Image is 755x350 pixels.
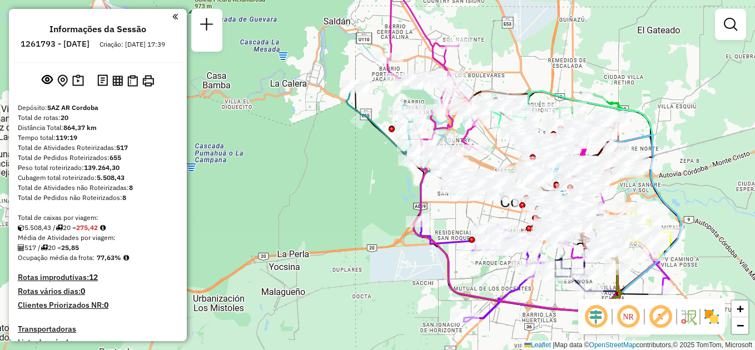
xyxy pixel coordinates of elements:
[545,225,573,236] div: Atividade não roteirizada - Sergio Enrique Panosian
[615,303,642,330] span: Ocultar NR
[123,254,129,261] em: Média calculada utilizando a maior ocupação (%Peso ou %Cubagem) de cada rota da sessão. Rotas cro...
[56,224,63,231] i: Total de rotas
[95,72,110,89] button: Logs desbloquear sessão
[110,73,125,88] button: Visualizar relatório de Roteirização
[719,13,742,36] a: Exibir filtros
[703,308,721,326] img: Exibir/Ocultar setores
[70,72,86,89] button: Painel de Sugestão
[18,173,178,183] div: Cubagem total roteirizado:
[81,286,85,296] strong: 0
[551,204,579,215] div: Atividade não roteirizada - Adrian Carnaghi
[116,143,128,152] strong: 517
[97,173,125,182] strong: 5.508,43
[18,244,24,251] i: Total de Atividades
[47,103,98,112] strong: SAZ AR Cordoba
[18,301,178,310] h4: Clientes Priorizados NR:
[97,253,121,262] strong: 77,63%
[196,13,218,38] a: Nova sessão e pesquisa
[84,163,120,172] strong: 139.264,30
[63,123,97,132] strong: 864,37 km
[642,239,670,251] div: Atividade não roteirizada - Leonardo Villarreal
[18,324,178,334] h4: Transportadoras
[140,73,156,89] button: Imprimir Rotas
[89,272,98,282] strong: 12
[18,123,178,133] div: Distância Total:
[524,341,551,349] a: Leaflet
[56,133,77,142] strong: 119:19
[732,317,748,334] a: Zoom out
[542,215,569,226] div: Atividade não roteirizada - Santino Cartasegna
[556,193,570,207] img: UDC - Córdoba
[732,301,748,317] a: Zoom in
[41,244,48,251] i: Total de rotas
[95,39,170,49] div: Criação: [DATE] 17:39
[18,113,178,123] div: Total de rotas:
[18,223,178,233] div: 5.508,43 / 20 =
[18,233,178,243] div: Média de Atividades por viagem:
[18,224,24,231] i: Cubagem total roteirizado
[737,302,744,316] span: +
[18,183,178,193] div: Total de Atividades não Roteirizadas:
[18,273,178,282] h4: Rotas improdutivas:
[18,143,178,153] div: Total de Atividades Roteirizadas:
[493,177,521,188] div: Atividade não roteirizada - Franco brizuela
[18,213,178,223] div: Total de caixas por viagem:
[172,10,178,23] a: Clique aqui para minimizar o painel
[555,189,569,204] img: UDC Cordoba
[521,341,755,350] div: Map data © contributors,© 2025 TomTom, Microsoft
[737,318,744,332] span: −
[104,300,108,310] strong: 0
[594,236,622,247] div: Atividade não roteirizada - Omar Daniel Carrizo
[583,303,609,330] span: Ocultar deslocamento
[18,103,178,113] div: Depósito:
[18,287,178,296] h4: Rotas vários dias:
[100,224,106,231] i: Meta Caixas/viagem: 325,98 Diferença: -50,56
[55,72,70,89] button: Centralizar mapa no depósito ou ponto de apoio
[61,113,68,122] strong: 20
[18,153,178,163] div: Total de Pedidos Roteirizados:
[122,193,126,202] strong: 8
[18,133,178,143] div: Tempo total:
[589,341,637,349] a: OpenStreetMap
[18,338,178,347] h4: Lista de veículos
[61,243,79,252] strong: 25,85
[39,72,55,89] button: Exibir sessão original
[534,210,562,221] div: Atividade não roteirizada - Juan Bedini
[49,24,146,34] h4: Informações da Sessão
[76,223,98,232] strong: 275,42
[18,253,95,262] span: Ocupação média da frota:
[21,39,90,49] h6: 1261793 - [DATE]
[18,243,178,253] div: 517 / 20 =
[18,163,178,173] div: Peso total roteirizado:
[553,341,554,349] span: |
[647,303,674,330] span: Exibir rótulo
[125,73,140,89] button: Visualizar Romaneio
[110,153,121,162] strong: 655
[129,183,133,192] strong: 8
[18,193,178,203] div: Total de Pedidos não Roteirizados:
[679,308,697,326] img: Fluxo de ruas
